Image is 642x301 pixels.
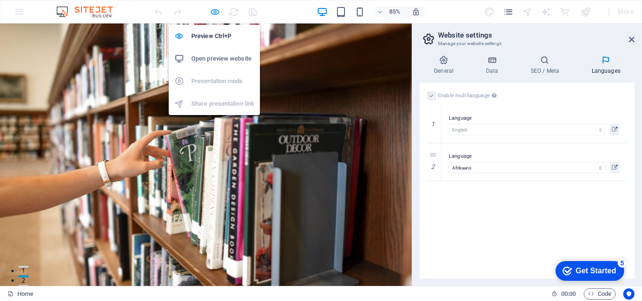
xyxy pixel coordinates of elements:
[577,55,634,75] h4: Languages
[70,2,79,11] div: 5
[387,6,402,17] h6: 85%
[191,31,254,42] h6: Preview Ctrl+P
[28,10,68,19] div: Get Started
[503,6,514,17] button: pages
[22,285,33,287] button: 1
[623,288,634,300] button: Usercentrics
[516,55,577,75] h4: SEO / Meta
[54,6,125,17] img: Editor Logo
[426,163,440,170] em: 2
[22,296,33,299] button: 2
[584,288,616,300] button: Code
[373,6,407,17] button: 85%
[588,288,611,300] span: Code
[561,288,576,300] span: 00 00
[420,55,471,75] h4: General
[8,288,33,300] a: Click to cancel selection. Double-click to open Pages
[438,31,634,39] h2: Website settings
[568,290,569,297] span: :
[449,113,619,124] label: Language
[438,90,499,101] label: Enable multilanguage
[8,5,76,24] div: Get Started 5 items remaining, 0% complete
[438,39,616,48] h3: Manage your website settings
[551,288,576,300] h6: Session time
[503,7,514,17] i: Pages (Ctrl+Alt+S)
[471,55,516,75] h4: Data
[412,8,420,16] i: On resize automatically adjust zoom level to fit chosen device.
[449,151,619,162] label: Language
[191,53,254,64] h6: Open preview website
